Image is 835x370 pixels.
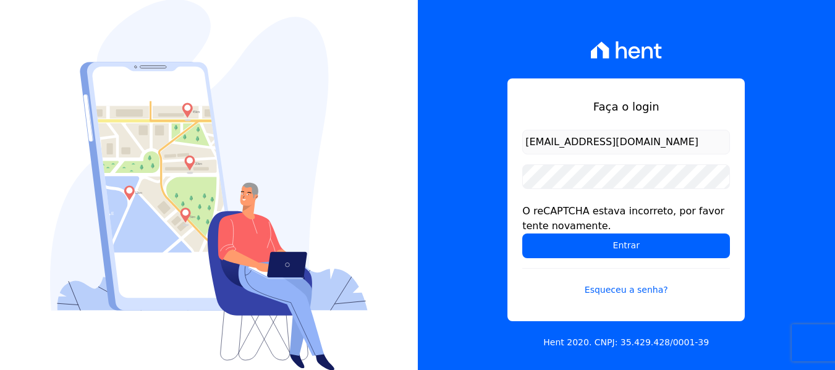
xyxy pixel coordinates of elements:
p: Hent 2020. CNPJ: 35.429.428/0001-39 [543,336,709,349]
a: Esqueceu a senha? [522,268,730,296]
input: Entrar [522,233,730,258]
div: O reCAPTCHA estava incorreto, por favor tente novamente. [522,204,730,233]
input: Email [522,130,730,154]
h1: Faça o login [522,98,730,115]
